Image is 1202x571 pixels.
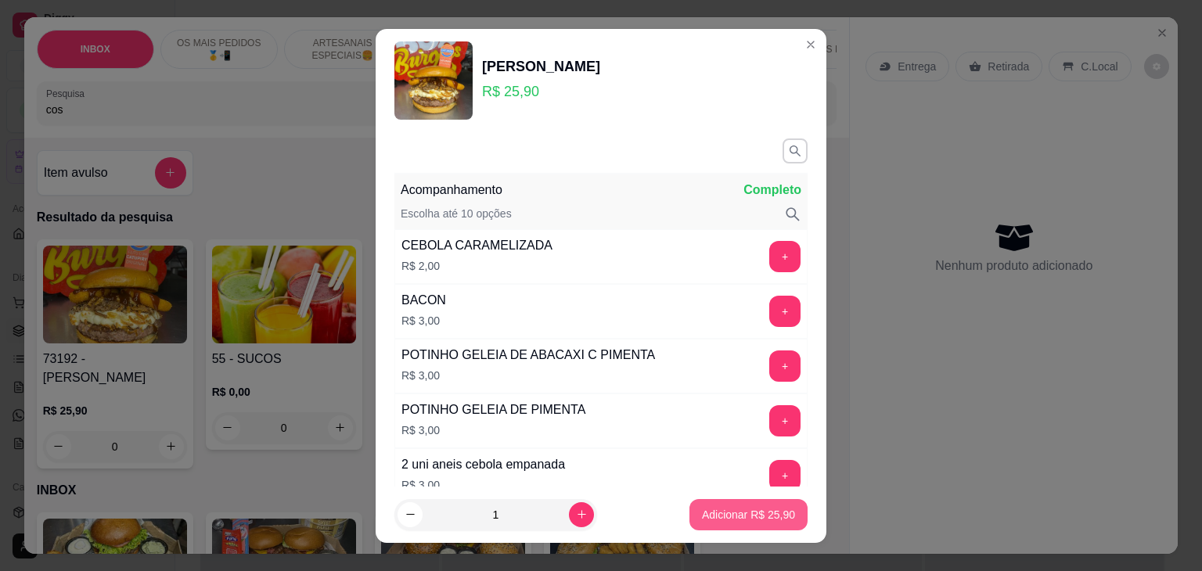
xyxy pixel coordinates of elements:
div: 2 uni aneis cebola empanada [401,455,565,474]
p: R$ 3,00 [401,422,585,438]
p: R$ 25,90 [482,81,600,102]
button: add [769,405,801,436]
button: add [769,460,801,491]
div: POTINHO GELEIA DE ABACAXI C PIMENTA [401,346,655,365]
p: R$ 3,00 [401,477,565,493]
p: Adicionar R$ 25,90 [702,507,795,523]
button: increase-product-quantity [569,502,594,527]
p: Acompanhamento [401,181,502,199]
button: add [769,241,801,272]
p: Completo [743,181,801,199]
button: decrease-product-quantity [398,502,423,527]
div: [PERSON_NAME] [482,56,600,77]
button: Adicionar R$ 25,90 [689,499,808,530]
button: add [769,296,801,327]
p: Escolha até 10 opções [401,206,512,223]
img: product-image [394,41,473,120]
div: POTINHO GELEIA DE PIMENTA [401,400,585,419]
p: R$ 3,00 [401,313,446,329]
button: Close [798,32,823,57]
div: CEBOLA CARAMELIZADA [401,236,552,255]
div: BACON [401,291,446,310]
p: R$ 3,00 [401,368,655,383]
button: add [769,350,801,382]
p: R$ 2,00 [401,258,552,274]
